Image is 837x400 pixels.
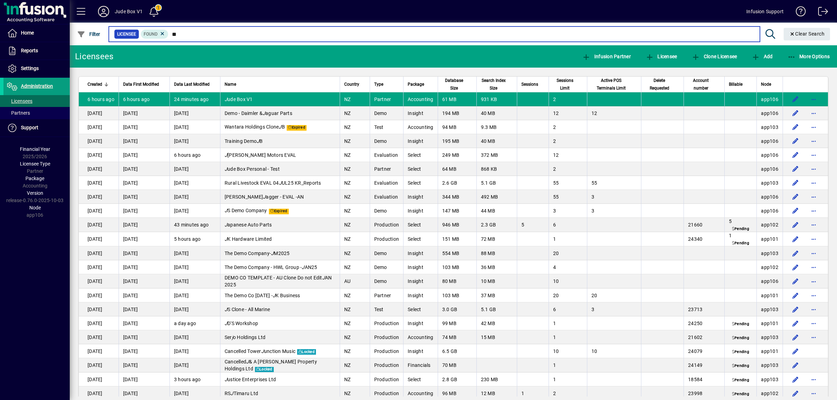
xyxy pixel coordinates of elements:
a: Knowledge Base [791,1,806,24]
span: app103.prod.infusionbusinesssoftware.com [761,251,778,256]
button: Edit [790,163,801,175]
span: Wantara Holdings Clone B [225,124,285,130]
button: Edit [790,276,801,287]
button: Edit [790,219,801,230]
td: Evaluation [370,190,404,204]
td: [DATE] [79,204,119,218]
button: More options [808,262,819,273]
span: Version [27,190,43,196]
td: 24 minutes ago [169,92,220,106]
td: [DATE] [169,134,220,148]
td: [DATE] [79,120,119,134]
a: Settings [3,60,70,77]
td: 24340 [684,232,724,246]
td: [DATE] [169,162,220,176]
td: [DATE] [169,106,220,120]
button: Edit [790,136,801,147]
a: Home [3,24,70,42]
td: [DATE] [119,148,169,162]
td: Partner [370,92,404,106]
td: 80 MB [438,274,476,289]
td: 868 KB [476,162,517,176]
td: NZ [340,162,370,176]
td: NZ [340,148,370,162]
td: NZ [340,232,370,246]
span: Partners [7,110,30,116]
td: [DATE] [79,134,119,148]
td: [DATE] [119,246,169,260]
mat-chip: Found Status: Found [141,30,168,39]
button: Edit [790,374,801,385]
span: Clone Licensee [692,54,737,59]
td: 5 [724,218,757,232]
em: J [279,180,282,186]
span: app106.prod.infusionbusinesssoftware.com [761,138,778,144]
button: Edit [790,304,801,315]
span: app106.prod.infusionbusinesssoftware.com [761,110,778,116]
td: 9.3 MB [476,120,517,134]
td: NZ [340,289,370,302]
button: More Options [786,50,832,63]
div: Created [88,80,114,88]
td: 6 [549,218,587,232]
button: More options [808,276,819,287]
span: Search Index Size [481,77,506,92]
td: 1 [724,232,757,246]
td: [DATE] [119,134,169,148]
td: 2 [549,92,587,106]
td: 554 MB [438,246,476,260]
button: Edit [790,122,801,133]
button: Edit [790,332,801,343]
td: 931 KB [476,92,517,106]
button: More options [808,122,819,133]
button: Edit [790,177,801,189]
td: 2 [549,134,587,148]
td: 2.3 GB [476,218,517,232]
button: More options [808,219,819,230]
td: 103 MB [438,260,476,274]
button: Edit [790,248,801,259]
a: Partners [3,107,70,119]
td: 64 MB [438,162,476,176]
td: AU [340,274,370,289]
td: Demo [370,134,404,148]
td: [DATE] [169,246,220,260]
span: Training Demo B [225,138,263,144]
td: 72 MB [476,232,517,246]
span: Node [761,80,771,88]
span: [PERSON_NAME] agger - EVAL -AN [225,194,304,200]
span: Data First Modified [123,80,159,88]
button: More options [808,388,819,399]
div: Sessions Limit [553,77,583,92]
button: Infusion Partner [580,50,633,63]
div: Data First Modified [123,80,165,88]
span: app106.prod.infusionbusinesssoftware.com [761,152,778,158]
em: J [302,264,304,270]
td: Production [370,232,404,246]
em: J [257,138,259,144]
span: Add [752,54,772,59]
td: Insight [403,134,438,148]
td: Demo [370,274,404,289]
span: Filter [77,31,100,37]
td: [DATE] [79,274,119,289]
div: Country [344,80,365,88]
td: Accounting [403,92,438,106]
span: app102.prod.infusionbusinesssoftware.com [761,264,778,270]
td: NZ [340,176,370,190]
a: Support [3,119,70,137]
div: Node [761,80,778,88]
em: J [271,251,274,256]
button: Licensee [644,50,679,63]
span: app103.prod.infusionbusinesssoftware.com [761,124,778,130]
td: 2.6 GB [438,176,476,190]
div: Data Last Modified [174,80,216,88]
td: 194 MB [438,106,476,120]
em: J [263,194,266,200]
span: Billable [729,80,742,88]
td: [DATE] [79,176,119,190]
td: [DATE] [79,246,119,260]
button: More options [808,177,819,189]
div: Jude Box V1 [115,6,143,17]
span: DEMO CO TEMPLATE - AU Clone Do not Edit AN 2025 [225,275,332,287]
